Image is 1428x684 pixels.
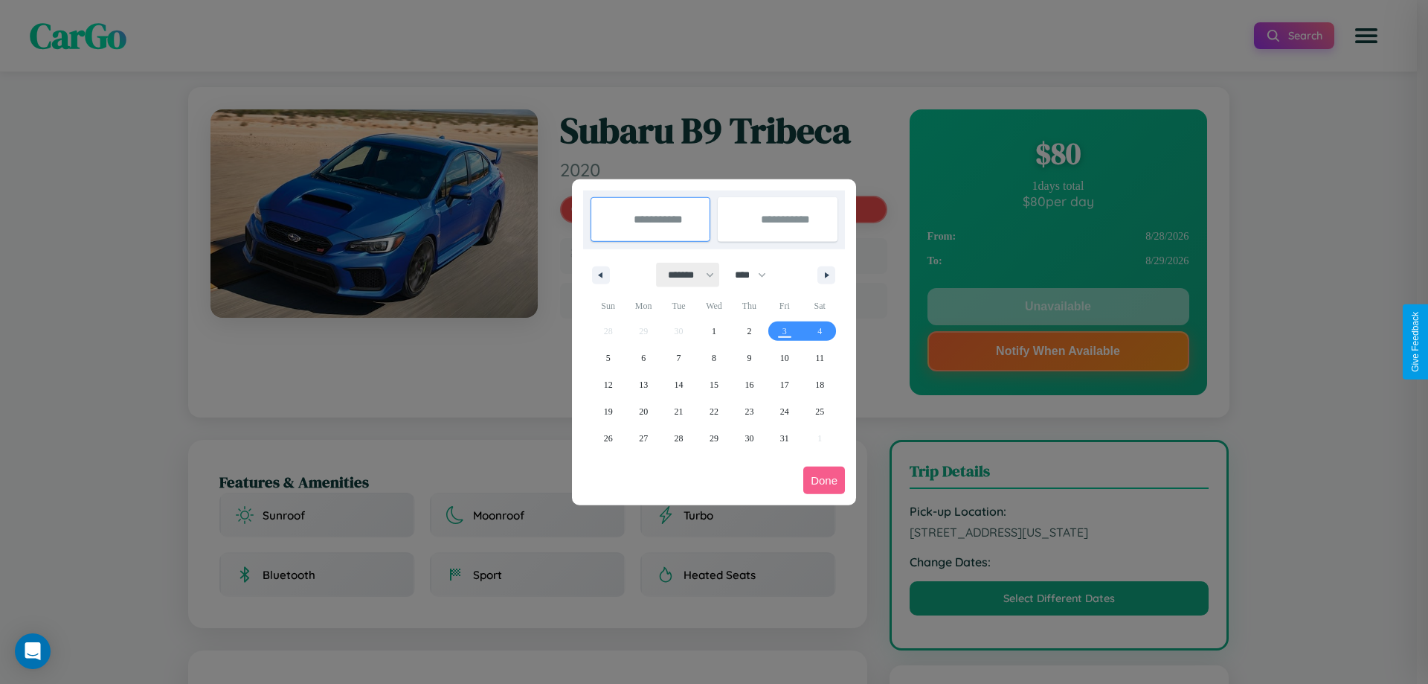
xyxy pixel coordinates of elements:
span: 28 [675,425,684,452]
div: Give Feedback [1410,312,1421,372]
button: 23 [732,398,767,425]
span: 31 [780,425,789,452]
span: 10 [780,345,789,371]
button: 17 [767,371,802,398]
span: Mon [625,294,660,318]
button: 16 [732,371,767,398]
span: Thu [732,294,767,318]
span: 22 [710,398,718,425]
button: 12 [591,371,625,398]
span: 6 [641,345,646,371]
span: 13 [639,371,648,398]
span: 4 [817,318,822,345]
button: 3 [767,318,802,345]
span: 5 [606,345,611,371]
button: 25 [803,398,837,425]
span: 12 [604,371,613,398]
span: Fri [767,294,802,318]
span: 19 [604,398,613,425]
span: 8 [712,345,716,371]
button: 19 [591,398,625,425]
span: 21 [675,398,684,425]
span: 23 [744,398,753,425]
button: Done [803,467,845,494]
span: 29 [710,425,718,452]
button: 28 [661,425,696,452]
span: 15 [710,371,718,398]
span: Wed [696,294,731,318]
button: 22 [696,398,731,425]
button: 27 [625,425,660,452]
button: 7 [661,345,696,371]
span: 20 [639,398,648,425]
button: 26 [591,425,625,452]
span: 26 [604,425,613,452]
button: 10 [767,345,802,371]
span: 17 [780,371,789,398]
span: Sat [803,294,837,318]
button: 18 [803,371,837,398]
button: 30 [732,425,767,452]
button: 8 [696,345,731,371]
button: 4 [803,318,837,345]
button: 14 [661,371,696,398]
span: 16 [744,371,753,398]
button: 11 [803,345,837,371]
span: 11 [815,345,824,371]
div: Open Intercom Messenger [15,633,51,669]
span: 7 [677,345,681,371]
button: 20 [625,398,660,425]
span: 2 [747,318,751,345]
span: Sun [591,294,625,318]
span: 18 [815,371,824,398]
button: 9 [732,345,767,371]
span: 24 [780,398,789,425]
span: 3 [782,318,787,345]
span: 30 [744,425,753,452]
button: 2 [732,318,767,345]
button: 13 [625,371,660,398]
button: 31 [767,425,802,452]
span: 9 [747,345,751,371]
button: 1 [696,318,731,345]
button: 6 [625,345,660,371]
span: 1 [712,318,716,345]
button: 15 [696,371,731,398]
button: 21 [661,398,696,425]
button: 29 [696,425,731,452]
span: 25 [815,398,824,425]
button: 24 [767,398,802,425]
button: 5 [591,345,625,371]
span: Tue [661,294,696,318]
span: 27 [639,425,648,452]
span: 14 [675,371,684,398]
